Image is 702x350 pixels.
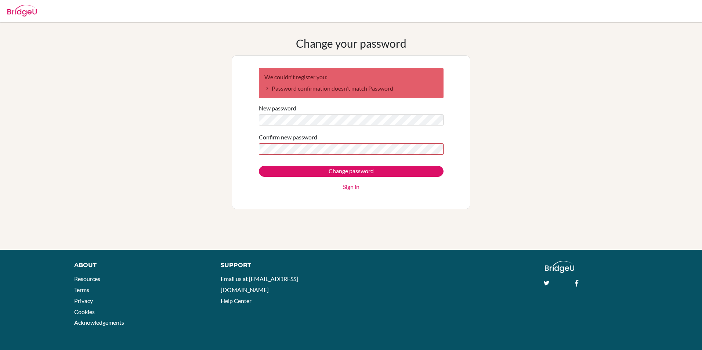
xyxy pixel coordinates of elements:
[74,308,95,315] a: Cookies
[221,297,252,304] a: Help Center
[74,286,89,293] a: Terms
[221,261,342,270] div: Support
[545,261,575,273] img: logo_white@2x-f4f0deed5e89b7ecb1c2cc34c3e3d731f90f0f143d5ea2071677605dd97b5244.png
[74,319,124,326] a: Acknowledgements
[264,84,438,93] li: Password confirmation doesn't match Password
[259,166,444,177] input: Change password
[74,261,205,270] div: About
[74,297,93,304] a: Privacy
[74,275,100,282] a: Resources
[7,5,37,17] img: Bridge-U
[296,37,406,50] h1: Change your password
[259,104,296,113] label: New password
[259,133,317,142] label: Confirm new password
[264,73,438,80] h2: We couldn't register you:
[343,182,359,191] a: Sign in
[221,275,298,293] a: Email us at [EMAIL_ADDRESS][DOMAIN_NAME]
